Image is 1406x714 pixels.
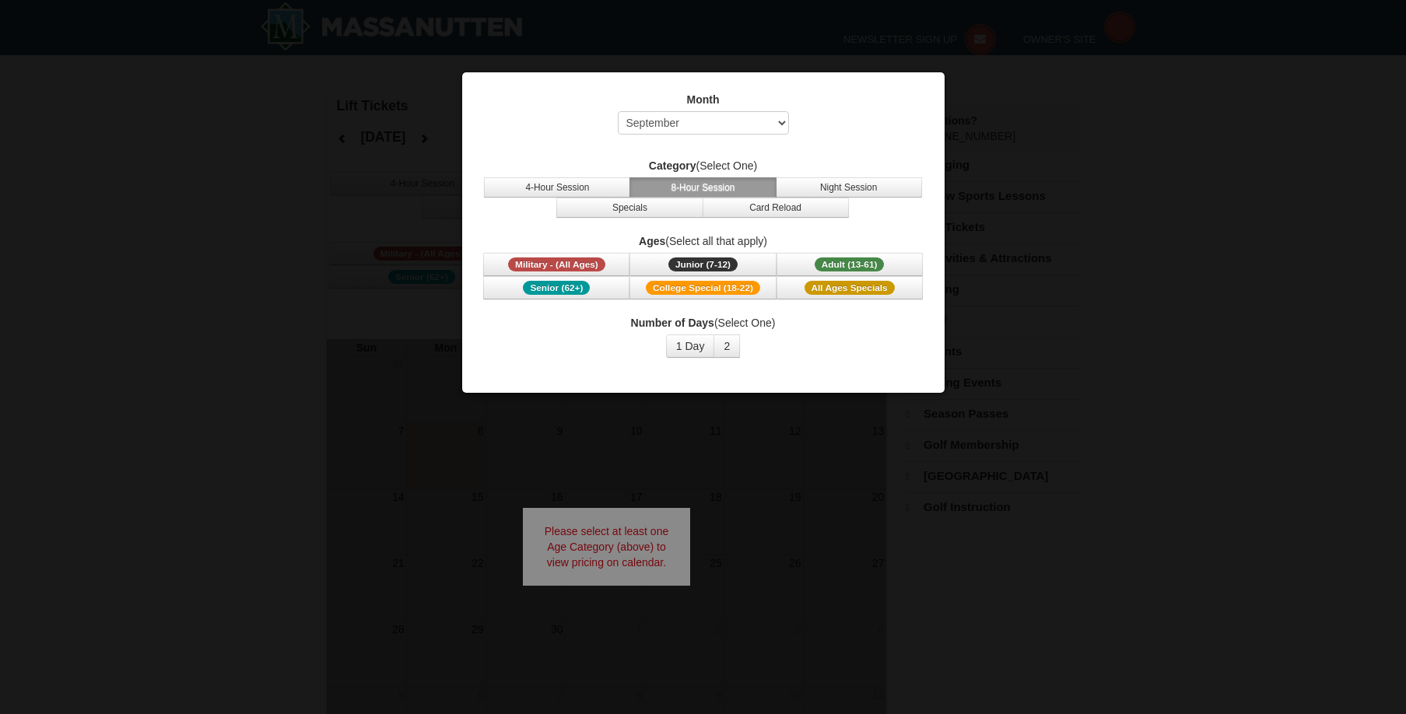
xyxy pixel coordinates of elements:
[805,281,895,295] span: All Ages Specials
[646,281,760,295] span: College Special (18-22)
[668,257,738,271] span: Junior (7-12)
[483,253,629,276] button: Military - (All Ages)
[703,198,849,218] button: Card Reload
[639,235,665,247] strong: Ages
[776,177,922,198] button: Night Session
[484,177,630,198] button: 4-Hour Session
[629,253,776,276] button: Junior (7-12)
[629,177,776,198] button: 8-Hour Session
[523,508,691,586] div: Please select at least one Age Category (above) to view pricing on calendar.
[508,257,605,271] span: Military - (All Ages)
[482,158,925,173] label: (Select One)
[631,317,714,329] strong: Number of Days
[815,257,885,271] span: Adult (13-61)
[523,281,590,295] span: Senior (62+)
[649,159,696,172] strong: Category
[482,315,925,331] label: (Select One)
[483,276,629,299] button: Senior (62+)
[556,198,703,218] button: Specials
[777,276,923,299] button: All Ages Specials
[777,253,923,276] button: Adult (13-61)
[629,276,776,299] button: College Special (18-22)
[666,334,715,358] button: 1 Day
[482,233,925,249] label: (Select all that apply)
[714,334,740,358] button: 2
[687,93,720,106] strong: Month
